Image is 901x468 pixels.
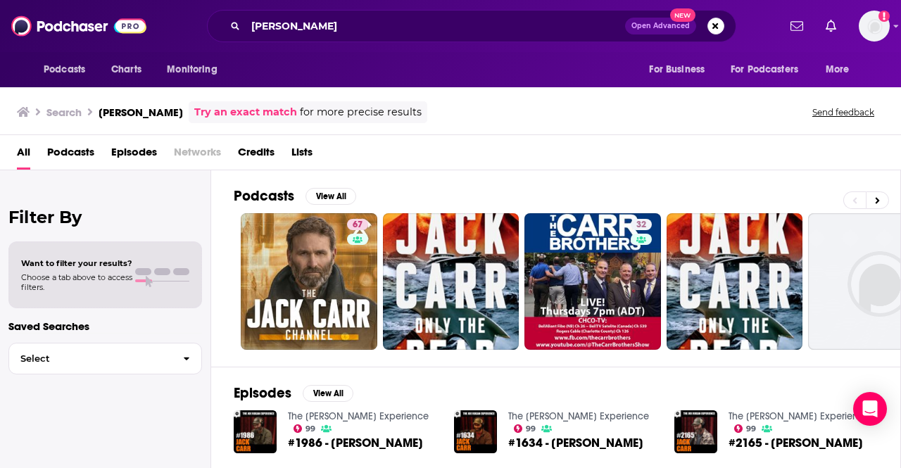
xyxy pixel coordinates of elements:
h3: [PERSON_NAME] [99,106,183,119]
span: Want to filter your results? [21,258,132,268]
a: #1986 - Jack Carr [288,437,423,449]
a: Try an exact match [194,104,297,120]
span: 32 [636,218,646,232]
h2: Podcasts [234,187,294,205]
button: open menu [34,56,103,83]
button: View All [305,188,356,205]
span: For Business [649,60,705,80]
a: 67 [241,213,377,350]
span: Select [9,354,172,363]
button: Select [8,343,202,374]
span: Choose a tab above to access filters. [21,272,132,292]
button: open menu [639,56,722,83]
img: #2165 - Jack Carr [674,410,717,453]
span: Charts [111,60,141,80]
a: PodcastsView All [234,187,356,205]
span: Networks [174,141,221,170]
button: open menu [722,56,819,83]
a: All [17,141,30,170]
span: #2165 - [PERSON_NAME] [729,437,863,449]
a: The Joe Rogan Experience [729,410,869,422]
a: The Joe Rogan Experience [288,410,429,422]
a: Lists [291,141,313,170]
a: 99 [514,424,536,433]
span: For Podcasters [731,60,798,80]
a: 32 [524,213,661,350]
span: Logged in as ereardon [859,11,890,42]
div: Search podcasts, credits, & more... [207,10,736,42]
img: #1634 - Jack Carr [454,410,497,453]
a: 32 [631,219,652,230]
h2: Filter By [8,207,202,227]
span: 99 [746,426,756,432]
span: #1634 - [PERSON_NAME] [508,437,643,449]
a: The Joe Rogan Experience [508,410,649,422]
button: Send feedback [808,106,878,118]
a: Credits [238,141,275,170]
button: Show profile menu [859,11,890,42]
h2: Episodes [234,384,291,402]
button: open menu [816,56,867,83]
span: New [670,8,695,22]
a: 99 [734,424,757,433]
img: User Profile [859,11,890,42]
a: Charts [102,56,150,83]
div: Open Intercom Messenger [853,392,887,426]
a: Show notifications dropdown [820,14,842,38]
span: Open Advanced [631,23,690,30]
img: #1986 - Jack Carr [234,410,277,453]
input: Search podcasts, credits, & more... [246,15,625,37]
svg: Add a profile image [878,11,890,22]
a: Show notifications dropdown [785,14,809,38]
span: Monitoring [167,60,217,80]
button: Open AdvancedNew [625,18,696,34]
a: 99 [294,424,316,433]
span: Podcasts [44,60,85,80]
button: open menu [157,56,235,83]
p: Saved Searches [8,320,202,333]
img: Podchaser - Follow, Share and Rate Podcasts [11,13,146,39]
a: 67 [347,219,368,230]
span: More [826,60,850,80]
span: #1986 - [PERSON_NAME] [288,437,423,449]
a: EpisodesView All [234,384,353,402]
a: Podcasts [47,141,94,170]
a: Episodes [111,141,157,170]
h3: Search [46,106,82,119]
a: #1634 - Jack Carr [508,437,643,449]
button: View All [303,385,353,402]
span: 99 [305,426,315,432]
span: for more precise results [300,104,422,120]
span: 67 [353,218,363,232]
span: 99 [526,426,536,432]
a: #2165 - Jack Carr [729,437,863,449]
